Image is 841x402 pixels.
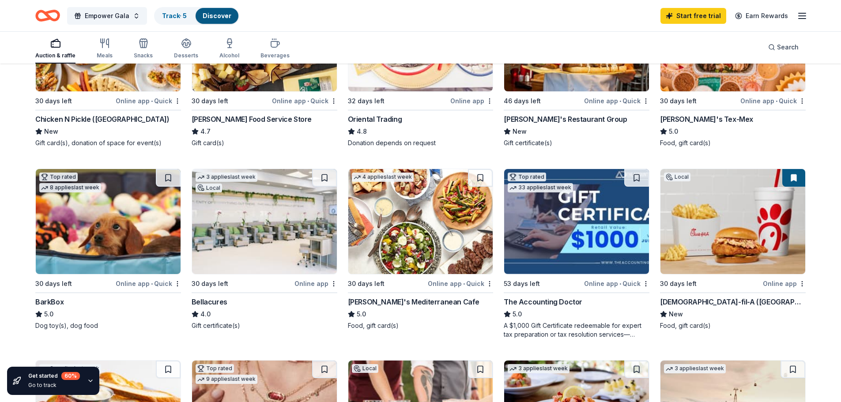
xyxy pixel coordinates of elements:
[619,280,621,287] span: •
[35,5,60,26] a: Home
[504,114,627,124] div: [PERSON_NAME]'s Restaurant Group
[272,95,337,106] div: Online app Quick
[192,114,312,124] div: [PERSON_NAME] Food Service Store
[660,278,697,289] div: 30 days left
[116,95,181,106] div: Online app Quick
[348,139,494,147] div: Donation depends on request
[192,169,337,274] img: Image for Bellacures
[504,169,649,339] a: Image for The Accounting DoctorTop rated33 applieslast week53 days leftOnline app•QuickThe Accoun...
[35,321,181,330] div: Dog toy(s), dog food
[134,52,153,59] div: Snacks
[776,98,777,105] span: •
[192,169,337,330] a: Image for Bellacures3 applieslast weekLocal30 days leftOnline appBellacures4.0Gift certificate(s)
[504,96,541,106] div: 46 days left
[348,169,493,274] img: Image for Taziki's Mediterranean Cafe
[357,309,366,319] span: 5.0
[61,372,80,380] div: 60 %
[200,309,211,319] span: 4.0
[504,297,582,307] div: The Accounting Doctor
[660,96,697,106] div: 30 days left
[504,278,540,289] div: 53 days left
[348,321,494,330] div: Food, gift card(s)
[352,364,378,373] div: Local
[196,173,257,182] div: 3 applies last week
[508,173,546,181] div: Top rated
[619,98,621,105] span: •
[348,278,385,289] div: 30 days left
[584,95,649,106] div: Online app Quick
[508,364,569,373] div: 3 applies last week
[513,126,527,137] span: New
[763,278,806,289] div: Online app
[504,169,649,274] img: Image for The Accounting Doctor
[348,114,402,124] div: Oriental Trading
[357,126,367,137] span: 4.8
[35,96,72,106] div: 30 days left
[463,280,465,287] span: •
[35,52,75,59] div: Auction & raffle
[504,139,649,147] div: Gift certificate(s)
[44,309,53,319] span: 5.0
[660,169,806,330] a: Image for Chick-fil-A (Dallas Frankford Road)Local30 days leftOnline app[DEMOGRAPHIC_DATA]-fil-A ...
[294,278,337,289] div: Online app
[28,382,80,389] div: Go to track
[134,34,153,64] button: Snacks
[428,278,493,289] div: Online app Quick
[116,278,181,289] div: Online app Quick
[192,96,228,106] div: 30 days left
[348,169,494,330] a: Image for Taziki's Mediterranean Cafe4 applieslast week30 days leftOnline app•Quick[PERSON_NAME]'...
[154,7,239,25] button: Track· 5Discover
[174,34,198,64] button: Desserts
[35,297,64,307] div: BarkBox
[162,12,187,19] a: Track· 5
[307,98,309,105] span: •
[513,309,522,319] span: 5.0
[730,8,793,24] a: Earn Rewards
[660,114,753,124] div: [PERSON_NAME]'s Tex-Mex
[450,95,493,106] div: Online app
[761,38,806,56] button: Search
[151,98,153,105] span: •
[504,321,649,339] div: A $1,000 Gift Certificate redeemable for expert tax preparation or tax resolution services—recipi...
[660,8,726,24] a: Start free trial
[36,169,181,274] img: Image for BarkBox
[192,278,228,289] div: 30 days left
[151,280,153,287] span: •
[777,42,799,53] span: Search
[97,34,113,64] button: Meals
[660,139,806,147] div: Food, gift card(s)
[219,52,239,59] div: Alcohol
[85,11,129,21] span: Empower Gala
[39,183,101,192] div: 8 applies last week
[35,139,181,147] div: Gift card(s), donation of space for event(s)
[664,173,690,181] div: Local
[669,309,683,319] span: New
[192,321,337,330] div: Gift certificate(s)
[352,173,414,182] div: 4 applies last week
[196,375,257,384] div: 9 applies last week
[67,7,147,25] button: Empower Gala
[192,297,227,307] div: Bellacures
[669,126,678,137] span: 5.0
[740,95,806,106] div: Online app Quick
[664,364,726,373] div: 3 applies last week
[660,169,805,274] img: Image for Chick-fil-A (Dallas Frankford Road)
[174,52,198,59] div: Desserts
[35,34,75,64] button: Auction & raffle
[28,372,80,380] div: Get started
[35,278,72,289] div: 30 days left
[660,321,806,330] div: Food, gift card(s)
[44,126,58,137] span: New
[219,34,239,64] button: Alcohol
[508,183,573,192] div: 33 applies last week
[39,173,78,181] div: Top rated
[260,52,290,59] div: Beverages
[196,364,234,373] div: Top rated
[97,52,113,59] div: Meals
[348,297,479,307] div: [PERSON_NAME]'s Mediterranean Cafe
[35,114,170,124] div: Chicken N Pickle ([GEOGRAPHIC_DATA])
[660,297,806,307] div: [DEMOGRAPHIC_DATA]-fil-A ([GEOGRAPHIC_DATA])
[203,12,231,19] a: Discover
[192,139,337,147] div: Gift card(s)
[196,184,222,192] div: Local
